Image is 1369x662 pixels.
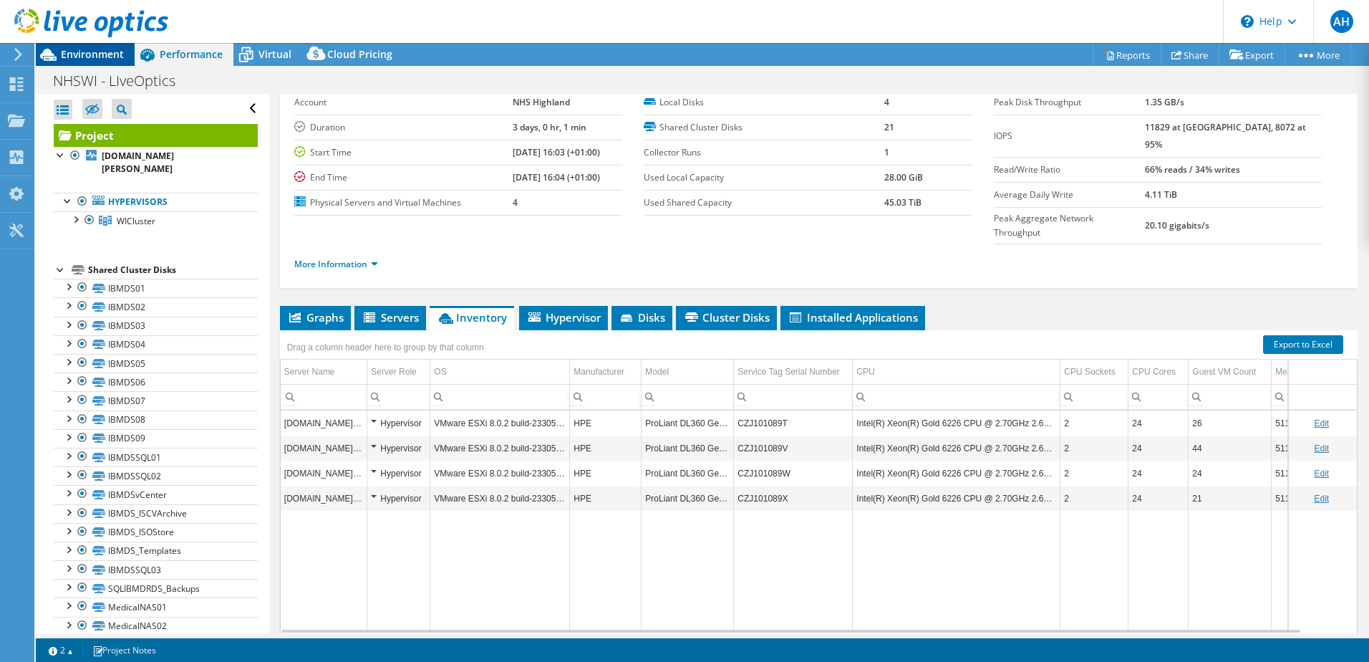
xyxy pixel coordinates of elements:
td: Column CPU Sockets, Value 2 [1060,411,1128,436]
td: Column Service Tag Serial Number, Value CZJ101089W [734,461,853,486]
a: WICluster [54,211,258,230]
a: IBMDS_ISCVArchive [54,504,258,523]
b: [DATE] 16:03 (+01:00) [513,146,600,158]
span: Virtual [258,47,291,61]
td: Column CPU, Value Intel(R) Xeon(R) Gold 6226 CPU @ 2.70GHz 2.69 GHz [853,436,1060,461]
td: Column Service Tag Serial Number, Filter cell [734,384,853,409]
b: [DATE] 16:04 (+01:00) [513,171,600,183]
td: Column Memory, Value 511.66 GiB [1272,486,1324,511]
td: Column CPU Sockets, Value 2 [1060,486,1128,511]
b: NHS Highland [513,96,570,108]
a: IBMDS02 [54,297,258,316]
td: Column Manufacturer, Value HPE [570,436,642,461]
td: Column Server Role, Value Hypervisor [367,461,430,486]
td: Column Server Role, Filter cell [367,384,430,409]
a: Reports [1093,44,1161,66]
a: Project Notes [82,641,166,659]
b: 66% reads / 34% writes [1145,163,1240,176]
a: IBMDSSQL03 [54,560,258,579]
div: Shared Cluster Disks [88,262,258,279]
td: Column Manufacturer, Value HPE [570,461,642,486]
a: Edit [1314,469,1329,479]
label: Shared Cluster Disks [644,120,884,135]
div: Model [645,363,669,380]
b: 21 [884,121,894,133]
div: Drag a column header here to group by that column [284,337,488,358]
b: 3 days, 0 hr, 1 min [513,121,586,133]
td: Column Manufacturer, Value HPE [570,411,642,436]
div: Hypervisor [371,415,426,432]
a: Edit [1314,494,1329,504]
b: 4.11 TiB [1145,188,1177,201]
a: IBMDS09 [54,429,258,448]
td: Guest VM Count Column [1189,360,1272,385]
div: OS [434,363,446,380]
td: Column Model, Value ProLiant DL360 Gen10 [642,436,734,461]
a: Project [54,124,258,147]
a: IBMDS_ISOStore [54,523,258,542]
b: 11829 at [GEOGRAPHIC_DATA], 8072 at 95% [1145,121,1306,150]
td: Column Service Tag Serial Number, Value CZJ101089T [734,411,853,436]
a: Edit [1314,418,1329,428]
td: Column Server Name, Value wiesx7.wi.scot.nhs.uk [281,436,367,461]
td: Memory Column [1272,360,1324,385]
span: Disks [619,310,665,325]
h1: NHSWI - LIveOptics [47,73,198,89]
label: Account [294,95,513,110]
td: Manufacturer Column [570,360,642,385]
td: Column Service Tag Serial Number, Value CZJ101089X [734,486,853,511]
span: WICluster [117,215,155,227]
td: Column CPU, Value Intel(R) Xeon(R) Gold 6226 CPU @ 2.70GHz 2.69 GHz [853,411,1060,436]
a: Edit [1314,443,1329,454]
a: IBMDS07 [54,391,258,410]
a: IBMDS08 [54,411,258,429]
a: Share [1161,44,1219,66]
td: Column CPU Sockets, Value 2 [1060,461,1128,486]
span: Inventory [437,310,507,325]
div: Server Role [371,363,416,380]
a: IBMDS01 [54,279,258,297]
td: Column Guest VM Count, Value 21 [1189,486,1272,511]
td: Column OS, Filter cell [430,384,570,409]
td: Server Role Column [367,360,430,385]
td: Column Manufacturer, Filter cell [570,384,642,409]
td: Column CPU Sockets, Filter cell [1060,384,1128,409]
a: IBMDSSQL02 [54,466,258,485]
td: Model Column [642,360,734,385]
td: Column CPU Cores, Value 24 [1128,411,1189,436]
a: IBMDS_Templates [54,542,258,560]
div: Hypervisor [371,465,426,482]
span: Environment [61,47,124,61]
td: Column OS, Value VMware ESXi 8.0.2 build-23305546 [430,461,570,486]
td: Column Guest VM Count, Filter cell [1189,384,1272,409]
td: Column CPU Sockets, Value 2 [1060,436,1128,461]
td: Column CPU, Value Intel(R) Xeon(R) Gold 6226 CPU @ 2.70GHz 2.69 GHz [853,486,1060,511]
td: Column Service Tag Serial Number, Value CZJ101089V [734,436,853,461]
td: Column Server Role, Value Hypervisor [367,436,430,461]
td: Column Guest VM Count, Value 26 [1189,411,1272,436]
b: [DOMAIN_NAME][PERSON_NAME] [102,150,174,175]
div: Manufacturer [574,363,624,380]
div: Guest VM Count [1192,363,1256,380]
td: Column Model, Value ProLiant DL360 Gen10 [642,461,734,486]
span: Hypervisor [526,310,601,325]
label: Collector Runs [644,145,884,160]
span: Performance [160,47,223,61]
label: Peak Disk Throughput [994,95,1145,110]
a: SQLIBMDRDS_Backups [54,579,258,598]
label: Used Shared Capacity [644,196,884,210]
label: Start Time [294,145,513,160]
td: CPU Cores Column [1128,360,1189,385]
label: Physical Servers and Virtual Machines [294,196,513,210]
td: Column Manufacturer, Value HPE [570,486,642,511]
span: Cluster Disks [683,310,770,325]
div: Service Tag Serial Number [737,363,840,380]
span: Servers [362,310,419,325]
td: Column Server Name, Value wiesx6.wi.scot.nhs.uk [281,411,367,436]
span: Installed Applications [788,310,918,325]
label: IOPS [994,129,1145,143]
div: CPU Sockets [1064,363,1115,380]
b: 45.03 TiB [884,196,921,208]
div: Data grid [280,330,1358,635]
td: Column OS, Value VMware ESXi 8.0.2 build-23305546 [430,436,570,461]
